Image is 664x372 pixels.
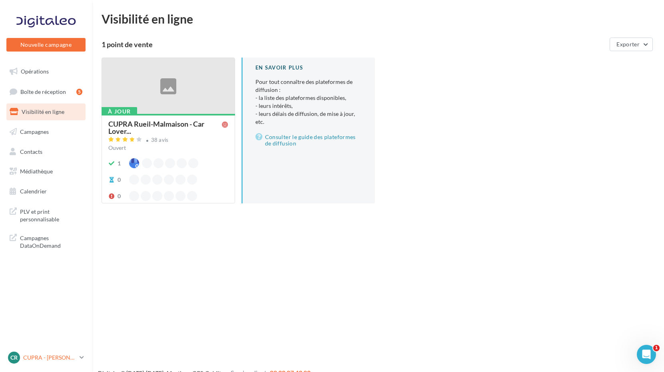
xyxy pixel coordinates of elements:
[5,183,87,200] a: Calendrier
[6,38,86,52] button: Nouvelle campagne
[255,78,362,126] p: Pour tout connaître des plateformes de diffusion :
[255,132,362,148] a: Consulter le guide des plateformes de diffusion
[22,108,64,115] span: Visibilité en ligne
[21,68,49,75] span: Opérations
[20,148,42,155] span: Contacts
[5,229,87,253] a: Campagnes DataOnDemand
[102,41,606,48] div: 1 point de vente
[118,159,121,167] div: 1
[610,38,653,51] button: Exporter
[118,176,121,184] div: 0
[20,168,53,175] span: Médiathèque
[108,136,228,145] a: 38 avis
[5,123,87,140] a: Campagnes
[6,350,86,365] a: CR CUPRA - [PERSON_NAME]
[653,345,660,351] span: 1
[20,88,66,95] span: Boîte de réception
[5,163,87,180] a: Médiathèque
[5,143,87,160] a: Contacts
[10,354,18,362] span: CR
[151,137,169,143] div: 38 avis
[20,233,82,250] span: Campagnes DataOnDemand
[5,83,87,100] a: Boîte de réception5
[23,354,76,362] p: CUPRA - [PERSON_NAME]
[255,102,362,110] li: - leurs intérêts,
[637,345,656,364] iframe: Intercom live chat
[20,188,47,195] span: Calendrier
[102,107,137,116] div: À jour
[76,89,82,95] div: 5
[616,41,640,48] span: Exporter
[102,13,654,25] div: Visibilité en ligne
[20,128,49,135] span: Campagnes
[255,110,362,126] li: - leurs délais de diffusion, de mise à jour, etc.
[5,63,87,80] a: Opérations
[5,203,87,227] a: PLV et print personnalisable
[118,192,121,200] div: 0
[108,120,222,135] span: CUPRA Rueil-Malmaison - Car Lover...
[255,64,362,72] div: En savoir plus
[20,206,82,223] span: PLV et print personnalisable
[5,103,87,120] a: Visibilité en ligne
[255,94,362,102] li: - la liste des plateformes disponibles,
[108,144,126,151] span: Ouvert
